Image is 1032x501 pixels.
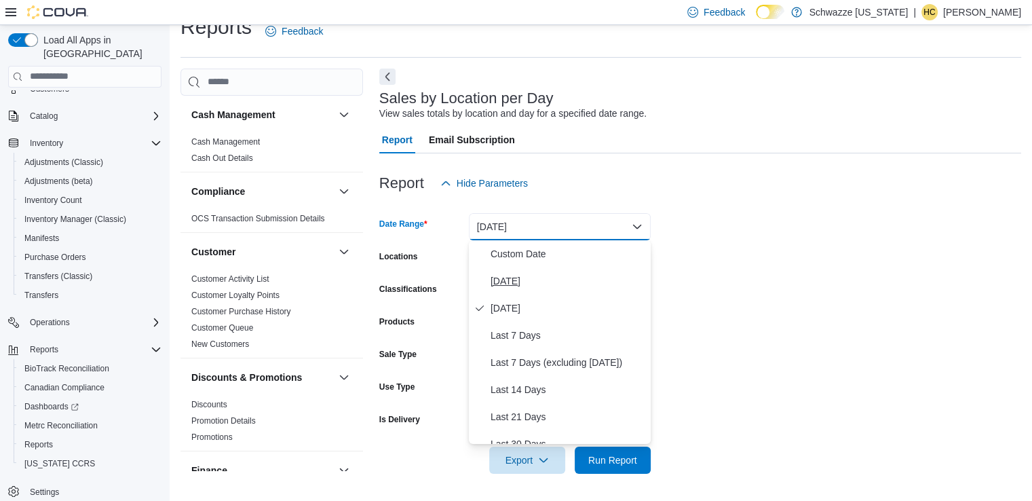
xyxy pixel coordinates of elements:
img: Cova [27,5,88,19]
a: Canadian Compliance [19,379,110,396]
button: Finance [191,464,333,477]
a: Transfers (Classic) [19,268,98,284]
span: Last 7 Days (excluding [DATE]) [491,354,645,371]
a: Settings [24,484,64,500]
span: Settings [24,483,161,500]
div: View sales totals by location and day for a specified date range. [379,107,647,121]
span: BioTrack Reconciliation [24,363,109,374]
button: Customer [336,244,352,260]
button: Transfers (Classic) [14,267,167,286]
button: Discounts & Promotions [336,369,352,386]
button: Operations [3,313,167,332]
a: Inventory Count [19,192,88,208]
span: Dashboards [24,401,79,412]
span: Last 30 Days [491,436,645,452]
button: Adjustments (Classic) [14,153,167,172]
span: Discounts [191,399,227,410]
span: Promotions [191,432,233,443]
input: Dark Mode [756,5,784,19]
button: Operations [24,314,75,331]
button: Export [489,447,565,474]
span: Purchase Orders [19,249,161,265]
button: Compliance [191,185,333,198]
span: [US_STATE] CCRS [24,458,95,469]
span: Adjustments (Classic) [19,154,161,170]
span: Custom Date [491,246,645,262]
a: Cash Out Details [191,153,253,163]
div: Cash Management [180,134,363,172]
span: [DATE] [491,273,645,289]
span: Transfers (Classic) [24,271,92,282]
span: Export [497,447,557,474]
span: Report [382,126,413,153]
span: HC [923,4,935,20]
a: Customer Activity List [191,274,269,284]
span: Promotion Details [191,415,256,426]
a: Feedback [260,18,328,45]
a: Promotions [191,432,233,442]
button: Inventory Count [14,191,167,210]
button: Discounts & Promotions [191,371,333,384]
button: Metrc Reconciliation [14,416,167,435]
span: Hide Parameters [457,177,528,190]
h3: Customer [191,245,235,259]
h1: Reports [180,14,252,41]
span: Inventory Count [19,192,161,208]
span: Washington CCRS [19,456,161,472]
a: Discounts [191,400,227,409]
button: Hide Parameters [435,170,533,197]
span: Inventory [30,138,63,149]
a: Customer Purchase History [191,307,291,316]
button: Run Report [575,447,651,474]
button: Inventory [24,135,69,151]
a: Manifests [19,230,64,246]
button: Cash Management [336,107,352,123]
span: Inventory Manager (Classic) [24,214,126,225]
a: Adjustments (Classic) [19,154,109,170]
a: Customer Loyalty Points [191,291,280,300]
span: Catalog [30,111,58,122]
a: BioTrack Reconciliation [19,360,115,377]
a: Promotion Details [191,416,256,426]
button: Canadian Compliance [14,378,167,397]
span: Reports [24,341,161,358]
label: Is Delivery [379,414,420,425]
a: [US_STATE] CCRS [19,456,100,472]
span: Metrc Reconciliation [19,417,161,434]
button: Compliance [336,183,352,200]
span: Operations [24,314,161,331]
label: Sale Type [379,349,417,360]
div: Select listbox [469,240,651,444]
button: [DATE] [469,213,651,240]
div: Compliance [180,210,363,232]
a: OCS Transaction Submission Details [191,214,325,223]
a: Cash Management [191,137,260,147]
button: Purchase Orders [14,248,167,267]
span: New Customers [191,339,249,350]
h3: Discounts & Promotions [191,371,302,384]
button: Reports [14,435,167,454]
label: Date Range [379,219,427,229]
h3: Cash Management [191,108,275,122]
span: Settings [30,487,59,498]
span: Last 21 Days [491,409,645,425]
h3: Finance [191,464,227,477]
span: Load All Apps in [GEOGRAPHIC_DATA] [38,33,161,60]
span: Email Subscription [429,126,515,153]
a: Dashboards [19,398,84,415]
a: Inventory Manager (Classic) [19,211,132,227]
button: Inventory Manager (Classic) [14,210,167,229]
button: Inventory [3,134,167,153]
span: Operations [30,317,70,328]
span: Reports [30,344,58,355]
div: Customer [180,271,363,358]
span: Metrc Reconciliation [24,420,98,431]
label: Locations [379,251,418,262]
label: Classifications [379,284,437,295]
a: New Customers [191,339,249,349]
button: Settings [3,481,167,501]
button: Catalog [24,108,63,124]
